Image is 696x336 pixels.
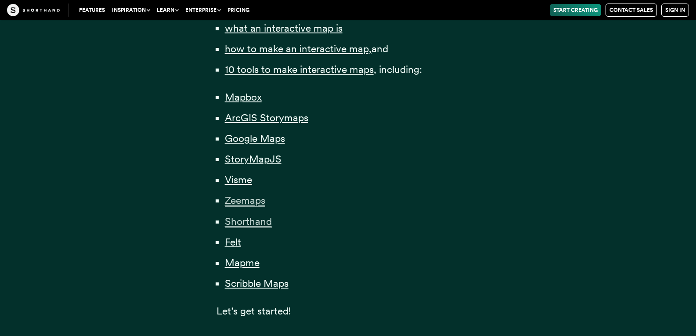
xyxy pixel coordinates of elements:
[225,43,371,55] a: how to make an interactive map,
[225,194,265,207] span: Zeemaps
[371,43,388,55] span: and
[225,257,260,269] a: Mapme
[550,4,601,16] a: Start Creating
[661,4,689,17] a: Sign in
[374,63,422,76] span: , including:
[225,112,308,124] a: ArcGIS Storymaps
[225,236,241,248] a: Felt
[225,63,374,76] a: 10 tools to make interactive maps
[225,215,272,228] a: Shorthand
[225,22,343,34] a: what an interactive map is
[225,153,281,165] a: StoryMapJS
[216,305,291,317] span: Let’s get started!
[108,4,153,16] button: Inspiration
[606,4,657,17] a: Contact Sales
[224,4,253,16] a: Pricing
[225,132,285,145] a: Google Maps
[7,4,60,16] img: The Craft
[182,4,224,16] button: Enterprise
[225,277,288,289] a: Scribble Maps
[225,194,265,206] a: Zeemaps
[225,173,252,186] a: Visme
[76,4,108,16] a: Features
[153,4,182,16] button: Learn
[225,91,262,103] a: Mapbox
